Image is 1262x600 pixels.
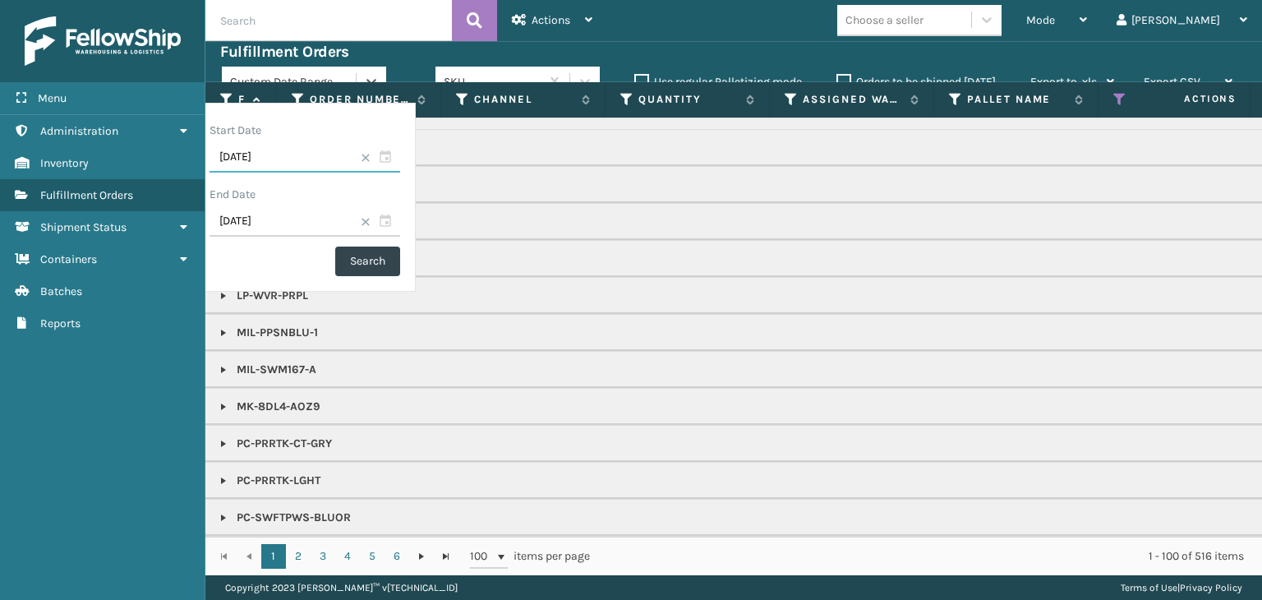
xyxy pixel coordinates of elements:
a: 3 [311,544,335,569]
label: End Date [210,187,256,201]
span: Go to the next page [415,550,428,563]
label: Order Number [310,92,409,107]
p: Copyright 2023 [PERSON_NAME]™ v [TECHNICAL_ID] [225,575,458,600]
img: logo [25,16,181,66]
span: Containers [40,252,97,266]
div: 1 - 100 of 516 items [613,548,1244,565]
a: Go to the last page [434,544,458,569]
a: Privacy Policy [1180,582,1242,593]
span: Menu [38,91,67,105]
input: MM/DD/YYYY [210,207,400,237]
label: Assigned Warehouse [803,92,902,107]
label: Orders to be shipped [DATE] [836,75,996,89]
a: 6 [385,544,409,569]
a: 1 [261,544,286,569]
a: 4 [335,544,360,569]
span: Shipment Status [40,220,127,234]
label: Channel [474,92,573,107]
span: Fulfillment Orders [40,188,133,202]
label: Pallet Name [967,92,1066,107]
div: SKU [444,73,541,90]
span: Reports [40,316,81,330]
a: Go to the next page [409,544,434,569]
label: Start Date [210,123,261,137]
label: Quantity [638,92,738,107]
span: Inventory [40,156,89,170]
div: Choose a seller [845,12,923,29]
span: Mode [1026,13,1055,27]
span: items per page [470,544,590,569]
label: Fulfillment Order Id [238,92,245,107]
label: Use regular Palletizing mode [634,75,802,89]
input: MM/DD/YYYY [210,143,400,173]
h3: Fulfillment Orders [220,42,348,62]
a: 5 [360,544,385,569]
a: Terms of Use [1121,582,1177,593]
span: Administration [40,124,118,138]
div: Custom Date Range [230,73,357,90]
span: Export CSV [1144,75,1200,89]
a: 2 [286,544,311,569]
span: Actions [532,13,570,27]
button: Search [335,247,400,276]
span: Batches [40,284,82,298]
span: 100 [470,548,495,565]
span: Export to .xls [1030,75,1097,89]
div: | [1121,575,1242,600]
span: Go to the last page [440,550,453,563]
span: Actions [1132,85,1246,113]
